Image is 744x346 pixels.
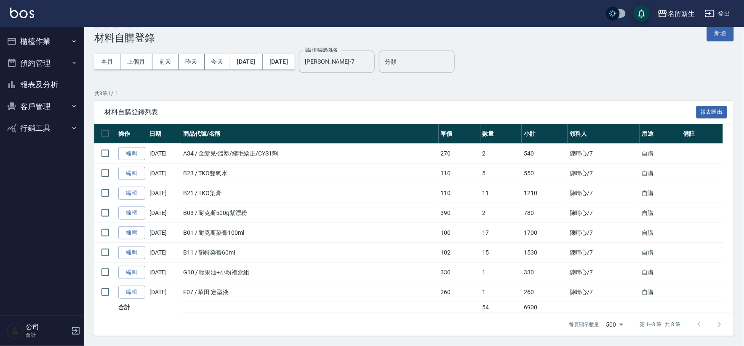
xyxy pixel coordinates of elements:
[668,8,695,19] div: 名留新生
[152,54,179,70] button: 前天
[3,74,81,96] button: 報表及分析
[640,124,681,144] th: 用途
[439,183,480,203] td: 110
[118,286,145,299] a: 編輯
[568,144,640,164] td: 陳晴心 /7
[181,282,439,302] td: F07 / 華田 定型液
[3,96,81,118] button: 客戶管理
[522,183,568,203] td: 1210
[569,321,600,328] p: 每頁顯示數量
[603,313,627,336] div: 500
[522,282,568,302] td: 260
[118,226,145,239] a: 編輯
[116,124,147,144] th: 操作
[640,282,681,302] td: 自購
[263,54,295,70] button: [DATE]
[118,246,145,259] a: 編輯
[181,223,439,243] td: B01 / 耐克斯染膏100ml
[181,263,439,282] td: G10 / 輕果油+小粉禮盒組
[439,164,480,183] td: 110
[118,207,145,220] a: 編輯
[439,203,480,223] td: 390
[94,54,120,70] button: 本月
[94,32,155,44] h3: 材料自購登錄
[181,164,439,183] td: B23 / TKO雙氧水
[118,187,145,200] a: 編輯
[568,124,640,144] th: 領料人
[480,144,522,164] td: 2
[147,144,181,164] td: [DATE]
[181,144,439,164] td: A34 / 金髮兒-溫塑/縮毛矯正/CYS1劑
[640,223,681,243] td: 自購
[640,263,681,282] td: 自購
[701,6,734,21] button: 登出
[181,183,439,203] td: B21 / TKO染膏
[480,282,522,302] td: 1
[3,30,81,52] button: 櫃檯作業
[147,164,181,183] td: [DATE]
[568,282,640,302] td: 陳晴心 /7
[640,144,681,164] td: 自購
[480,263,522,282] td: 1
[480,223,522,243] td: 17
[640,321,681,328] p: 第 1–8 筆 共 8 筆
[118,266,145,279] a: 編輯
[707,26,734,41] button: 新增
[568,183,640,203] td: 陳晴心 /7
[696,107,728,115] a: 報表匯出
[480,203,522,223] td: 2
[640,243,681,263] td: 自購
[147,203,181,223] td: [DATE]
[120,54,152,70] button: 上個月
[480,243,522,263] td: 15
[439,124,480,144] th: 單價
[640,183,681,203] td: 自購
[480,124,522,144] th: 數量
[3,52,81,74] button: 預約管理
[26,323,69,331] h5: 公司
[26,331,69,339] p: 會計
[10,8,34,18] img: Logo
[696,106,728,119] button: 報表匯出
[181,243,439,263] td: B11 / 韻特染膏60ml
[439,243,480,263] td: 102
[179,54,205,70] button: 昨天
[707,29,734,37] a: 新增
[147,263,181,282] td: [DATE]
[104,108,696,116] span: 材料自購登錄列表
[147,223,181,243] td: [DATE]
[480,164,522,183] td: 5
[439,282,480,302] td: 260
[568,243,640,263] td: 陳晴心 /7
[522,164,568,183] td: 550
[3,117,81,139] button: 行銷工具
[181,203,439,223] td: B03 / 耐克斯500g紫漂粉
[654,5,698,22] button: 名留新生
[568,223,640,243] td: 陳晴心 /7
[147,183,181,203] td: [DATE]
[568,203,640,223] td: 陳晴心 /7
[568,164,640,183] td: 陳晴心 /7
[522,243,568,263] td: 1530
[522,144,568,164] td: 540
[522,302,568,313] td: 6900
[640,203,681,223] td: 自購
[480,302,522,313] td: 54
[205,54,230,70] button: 今天
[568,263,640,282] td: 陳晴心 /7
[7,322,24,339] img: Person
[522,263,568,282] td: 330
[681,124,723,144] th: 備註
[439,223,480,243] td: 100
[522,223,568,243] td: 1700
[230,54,262,70] button: [DATE]
[480,183,522,203] td: 11
[305,47,338,53] label: 設計師編號/姓名
[94,90,734,97] p: 共 8 筆, 1 / 1
[439,144,480,164] td: 270
[118,147,145,160] a: 編輯
[522,203,568,223] td: 780
[116,302,147,313] td: 合計
[522,124,568,144] th: 小計
[147,124,181,144] th: 日期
